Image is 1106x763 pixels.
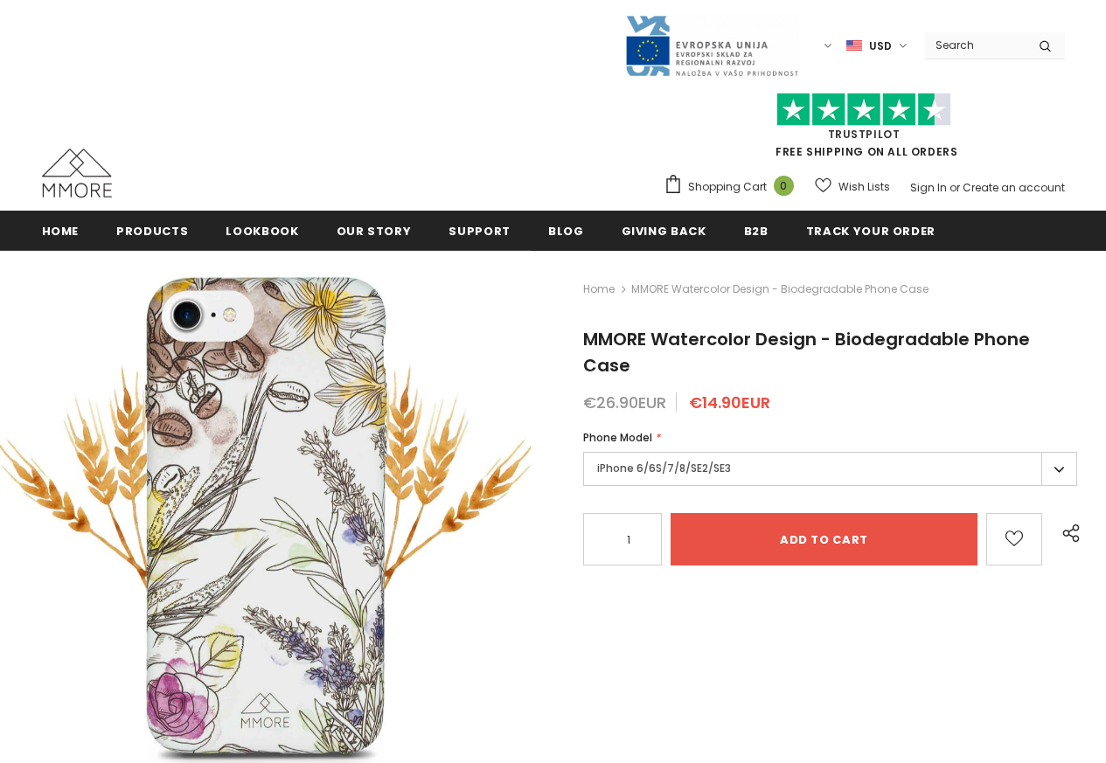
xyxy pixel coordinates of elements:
[838,178,890,196] span: Wish Lists
[583,452,1077,486] label: iPhone 6/6S/7/8/SE2/SE3
[583,279,615,300] a: Home
[548,211,584,250] a: Blog
[776,93,951,127] img: Trust Pilot Stars
[583,430,652,445] span: Phone Model
[744,223,769,239] span: B2B
[42,149,112,198] img: MMORE Cases
[846,38,862,53] img: USD
[622,211,706,250] a: Giving back
[806,211,936,250] a: Track your order
[664,101,1065,159] span: FREE SHIPPING ON ALL ORDERS
[664,174,803,200] a: Shopping Cart 0
[631,279,929,300] span: MMORE Watercolor Design - Biodegradable Phone Case
[226,223,298,239] span: Lookbook
[828,127,901,142] a: Trustpilot
[774,176,794,196] span: 0
[806,223,936,239] span: Track your order
[624,38,799,52] a: Javni Razpis
[671,513,977,565] input: Add to cart
[449,223,511,239] span: support
[689,392,770,413] span: €14.90EUR
[449,211,511,250] a: support
[548,223,584,239] span: Blog
[116,223,188,239] span: Products
[622,223,706,239] span: Giving back
[337,211,412,250] a: Our Story
[910,180,947,195] a: Sign In
[583,392,666,413] span: €26.90EUR
[624,14,799,78] img: Javni Razpis
[963,180,1065,195] a: Create an account
[925,32,1026,58] input: Search Site
[815,171,890,202] a: Wish Lists
[869,38,892,55] span: USD
[42,223,80,239] span: Home
[949,180,960,195] span: or
[583,327,1030,378] span: MMORE Watercolor Design - Biodegradable Phone Case
[116,211,188,250] a: Products
[337,223,412,239] span: Our Story
[744,211,769,250] a: B2B
[688,178,767,196] span: Shopping Cart
[42,211,80,250] a: Home
[226,211,298,250] a: Lookbook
